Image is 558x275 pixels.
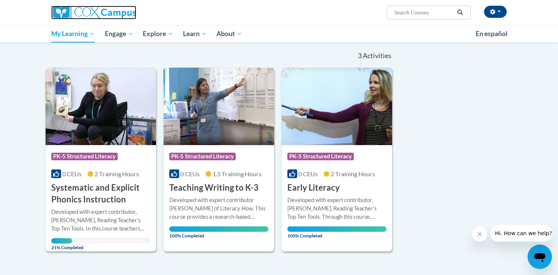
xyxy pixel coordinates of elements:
[143,29,173,38] span: Explore
[178,25,212,43] a: Learn
[331,170,375,177] span: 2 Training Hours
[51,153,118,160] span: PK-5 Structured Literacy
[169,226,268,232] div: Your progress
[51,29,95,38] span: My Learning
[169,182,259,194] h3: Teaching Writing to K-3
[51,238,72,250] span: 21% Completed
[358,52,362,60] span: 3
[51,6,195,19] a: Cox Campus
[472,226,487,242] iframe: Close message
[164,68,274,145] img: Course Logo
[95,170,139,177] span: 2 Training Hours
[528,245,552,269] iframe: Button to launch messaging window
[40,25,518,43] div: Main menu
[46,68,156,145] img: Course Logo
[169,153,236,160] span: PK-5 Structured Literacy
[51,182,150,205] h3: Systematic and Explicit Phonics Instruction
[212,25,247,43] a: About
[51,238,72,243] div: Your progress
[287,226,386,232] div: Your progress
[51,6,136,19] img: Cox Campus
[287,182,340,194] h3: Early Literacy
[490,225,552,242] iframe: Message from company
[183,29,207,38] span: Learn
[105,29,133,38] span: Engage
[169,196,268,221] div: Developed with expert contributor [PERSON_NAME] of Literacy How. This course provides a research-...
[164,68,274,251] a: Course LogoPK-5 Structured Literacy0 CEUs1.5 Training Hours Teaching Writing to K-3Developed with...
[287,196,386,221] div: Developed with expert contributor, [PERSON_NAME], Reading Teacher's Top Ten Tools. Through this c...
[51,208,150,233] div: Developed with expert contributor, [PERSON_NAME], Reading Teacher's Top Ten Tools. In this course...
[476,30,508,38] span: En español
[394,8,454,17] input: Search Courses
[282,68,392,251] a: Course LogoPK-5 Structured Literacy0 CEUs2 Training Hours Early LiteracyDeveloped with expert con...
[287,153,354,160] span: PK-5 Structured Literacy
[180,170,200,177] span: 0 CEUs
[484,6,507,18] button: Account Settings
[454,8,466,17] button: Search
[46,25,100,43] a: My Learning
[216,29,242,38] span: About
[138,25,178,43] a: Explore
[298,170,318,177] span: 0 CEUs
[62,170,82,177] span: 0 CEUs
[169,226,268,239] span: 100% Completed
[282,68,392,145] img: Course Logo
[100,25,138,43] a: Engage
[287,226,386,239] span: 100% Completed
[471,26,512,42] a: En español
[46,68,156,251] a: Course LogoPK-5 Structured Literacy0 CEUs2 Training Hours Systematic and Explicit Phonics Instruc...
[213,170,262,177] span: 1.5 Training Hours
[363,52,391,60] span: Activities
